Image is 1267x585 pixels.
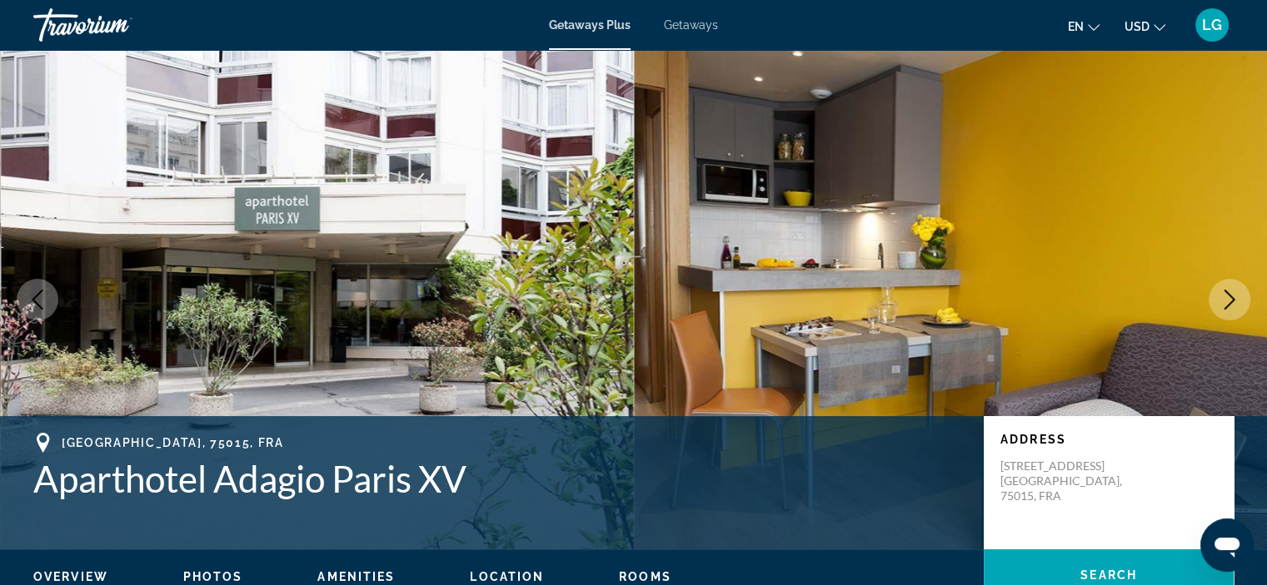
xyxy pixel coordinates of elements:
[317,570,395,583] span: Amenities
[317,569,395,584] button: Amenities
[33,570,108,583] span: Overview
[1200,518,1254,572] iframe: Button to launch messaging window
[1209,279,1250,320] button: Next image
[183,569,243,584] button: Photos
[1080,568,1137,582] span: Search
[1000,433,1217,446] p: Address
[1000,459,1134,503] p: [STREET_ADDRESS] [GEOGRAPHIC_DATA], 75015, FRA
[33,3,200,47] a: Travorium
[619,570,671,583] span: Rooms
[62,436,284,449] span: [GEOGRAPHIC_DATA], 75015, FRA
[470,570,544,583] span: Location
[17,279,58,320] button: Previous image
[183,570,243,583] span: Photos
[664,18,718,32] a: Getaways
[1190,7,1234,42] button: User Menu
[549,18,631,32] a: Getaways Plus
[33,457,967,500] h1: Aparthotel Adagio Paris XV
[619,569,671,584] button: Rooms
[1202,17,1222,33] span: LG
[1068,20,1084,33] span: en
[470,569,544,584] button: Location
[1125,20,1150,33] span: USD
[1125,14,1165,38] button: Change currency
[33,569,108,584] button: Overview
[1068,14,1100,38] button: Change language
